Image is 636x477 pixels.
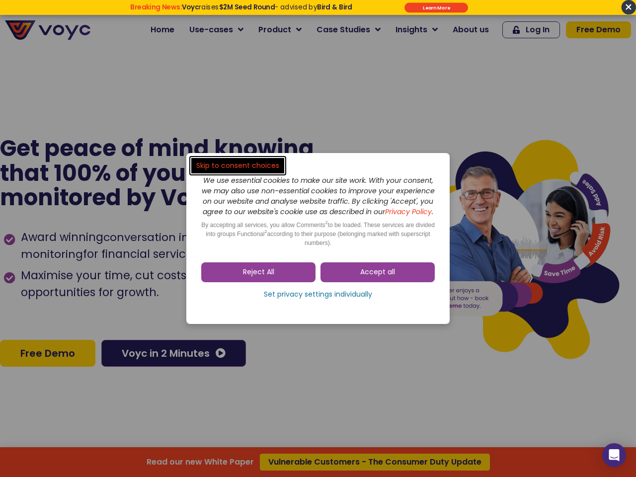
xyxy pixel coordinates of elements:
span: Set privacy settings individually [264,290,372,300]
sup: 2 [264,229,267,234]
a: Set privacy settings individually [201,287,435,302]
i: We use essential cookies to make our site work. With your consent, we may also use non-essential ... [202,175,435,217]
sup: 2 [325,220,328,225]
span: Job title [129,80,163,92]
a: Privacy Policy [385,207,432,217]
span: Reject All [243,267,274,277]
a: Accept all [320,262,435,282]
a: Skip to consent choices [191,158,284,173]
span: Accept all [360,267,395,277]
span: Phone [129,40,154,51]
span: By accepting all services, you allow Comments to be loaded. These services are divided into group... [201,222,435,246]
a: Reject All [201,262,316,282]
